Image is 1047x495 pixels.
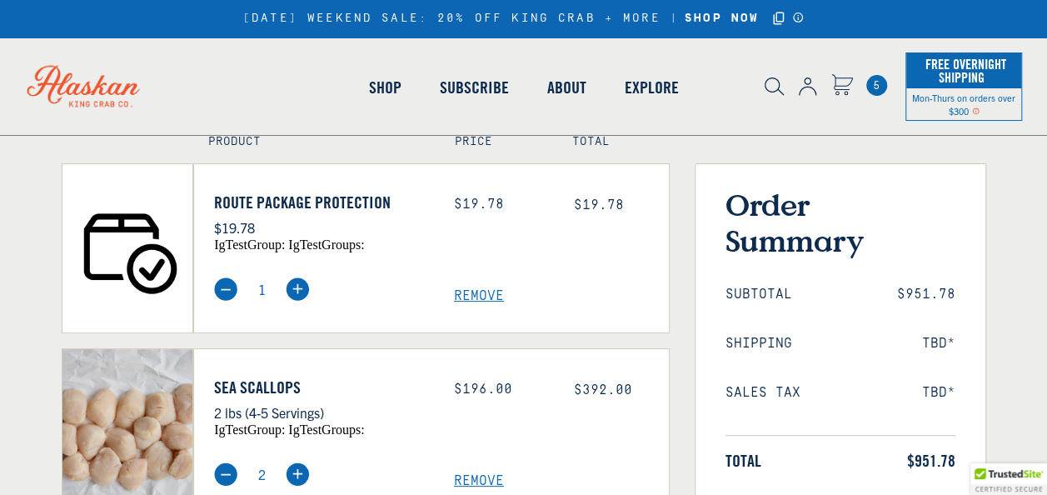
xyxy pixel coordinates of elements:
a: Cart [866,75,887,96]
p: $19.78 [214,217,429,238]
span: Mon-Thurs on orders over $300 [912,92,1015,117]
h4: Total [572,135,654,149]
div: $19.78 [454,197,549,212]
img: search [765,77,784,96]
span: igTestGroup: [214,422,285,437]
span: $19.78 [574,197,624,212]
a: Remove [454,473,669,489]
h4: Product [208,135,419,149]
span: $392.00 [574,382,632,397]
img: plus [286,277,309,301]
span: igTestGroup: [214,237,285,252]
strong: SHOP NOW [685,12,759,25]
span: $951.78 [907,451,955,471]
a: Route Package Protection [214,192,429,212]
div: $196.00 [454,382,549,397]
div: [DATE] WEEKEND SALE: 20% OFF KING CRAB + MORE | [242,9,805,28]
a: SHOP NOW [679,12,765,26]
img: plus [286,462,309,486]
img: account [799,77,816,96]
h4: Price [455,135,536,149]
img: Route Package Protection - $19.78 [62,164,193,332]
span: Total [725,451,761,471]
img: minus [214,462,237,486]
a: Cart [831,74,853,98]
span: Sales Tax [725,385,800,401]
span: Free Overnight Shipping [921,52,1006,90]
p: 2 lbs (4-5 Servings) [214,402,429,423]
span: igTestGroups: [288,237,364,252]
span: Subtotal [725,287,792,302]
a: Subscribe [421,40,528,135]
img: Alaskan King Crab Co. logo [8,47,158,125]
span: 5 [866,75,887,96]
a: Announcement Bar Modal [792,12,805,23]
a: Remove [454,288,669,304]
a: Explore [606,40,698,135]
span: Shipping [725,336,792,352]
h3: Order Summary [725,187,955,258]
span: igTestGroups: [288,422,364,437]
span: $951.78 [897,287,955,302]
a: About [528,40,606,135]
div: Trusted Site Badge [970,463,1047,495]
a: Shop [350,40,421,135]
a: Sea Scallops [214,377,429,397]
span: Shipping Notice Icon [972,105,980,117]
img: minus [214,277,237,301]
